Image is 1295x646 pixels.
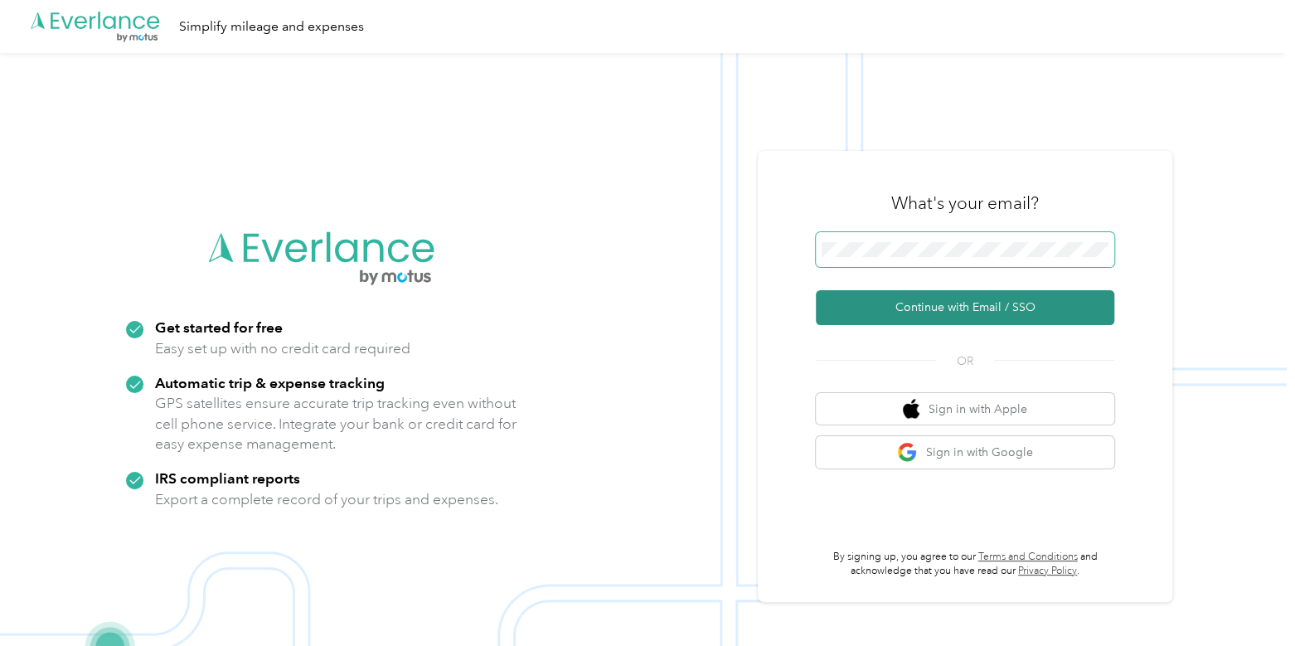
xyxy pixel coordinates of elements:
[155,318,283,336] strong: Get started for free
[179,17,364,37] div: Simplify mileage and expenses
[155,393,517,454] p: GPS satellites ensure accurate trip tracking even without cell phone service. Integrate your bank...
[816,436,1114,469] button: google logoSign in with Google
[978,551,1078,563] a: Terms and Conditions
[155,374,385,391] strong: Automatic trip & expense tracking
[816,550,1114,579] p: By signing up, you agree to our and acknowledge that you have read our .
[891,192,1039,215] h3: What's your email?
[155,469,300,487] strong: IRS compliant reports
[816,393,1114,425] button: apple logoSign in with Apple
[1202,553,1295,646] iframe: Everlance-gr Chat Button Frame
[155,489,498,510] p: Export a complete record of your trips and expenses.
[1018,565,1077,577] a: Privacy Policy
[155,338,410,359] p: Easy set up with no credit card required
[816,290,1114,325] button: Continue with Email / SSO
[897,442,918,463] img: google logo
[903,399,919,420] img: apple logo
[936,352,994,370] span: OR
